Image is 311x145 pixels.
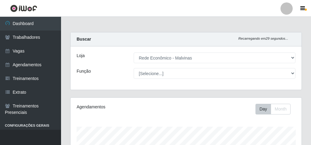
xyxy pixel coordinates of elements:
div: Agendamentos [77,104,162,110]
label: Loja [77,53,85,59]
img: CoreUI Logo [10,5,37,12]
button: Month [271,104,291,114]
i: Recarregando em 29 segundos... [238,37,288,40]
button: Day [255,104,271,114]
label: Função [77,68,91,74]
div: First group [255,104,291,114]
strong: Buscar [77,37,91,42]
div: Toolbar with button groups [255,104,295,114]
